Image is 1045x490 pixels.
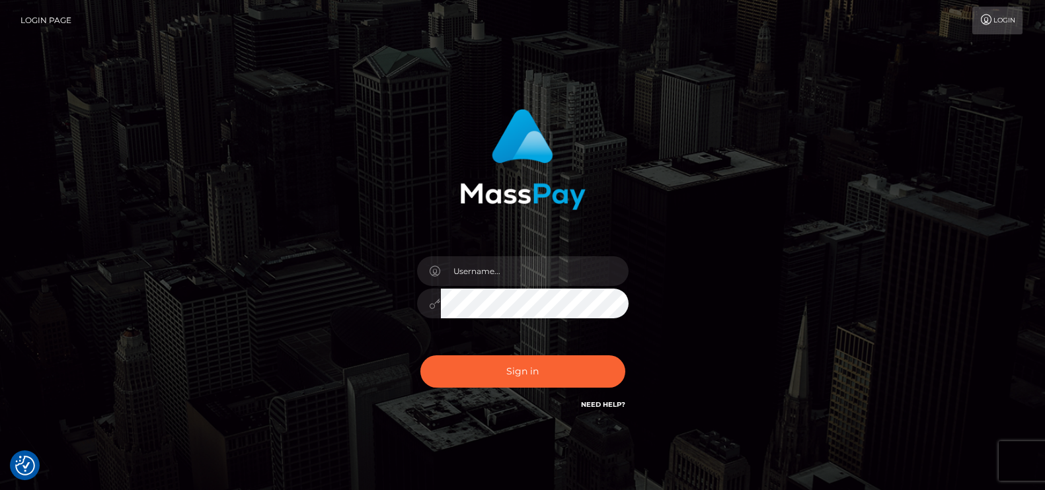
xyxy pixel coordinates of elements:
a: Login Page [20,7,71,34]
input: Username... [441,256,629,286]
a: Login [972,7,1023,34]
img: MassPay Login [460,109,586,210]
button: Consent Preferences [15,456,35,475]
button: Sign in [420,355,625,388]
img: Revisit consent button [15,456,35,475]
a: Need Help? [581,400,625,409]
